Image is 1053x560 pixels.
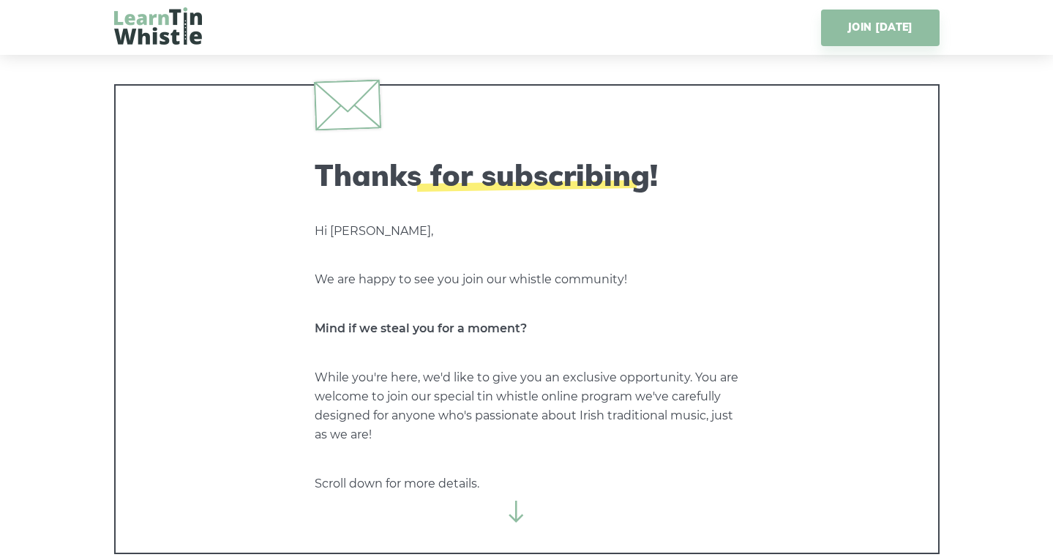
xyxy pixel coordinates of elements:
[315,368,739,444] p: While you're here, we'd like to give you an exclusive opportunity. You are welcome to join our sp...
[821,10,939,46] a: JOIN [DATE]
[114,7,202,45] img: LearnTinWhistle.com
[315,157,739,193] h2: Thanks for subscribing!
[315,270,739,289] p: We are happy to see you join our whistle community!
[313,79,381,130] img: envelope.svg
[315,222,739,241] p: Hi [PERSON_NAME],
[315,321,527,335] strong: Mind if we steal you for a moment?
[315,474,739,493] p: Scroll down for more details.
